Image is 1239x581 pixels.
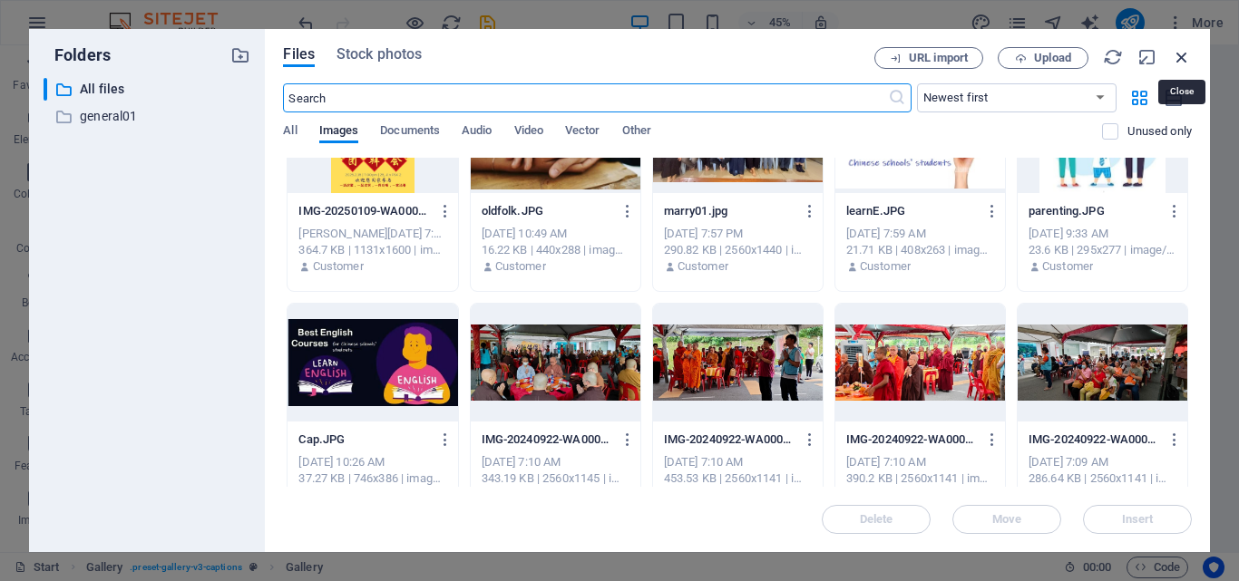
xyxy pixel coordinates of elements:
[622,120,651,145] span: Other
[482,470,629,487] div: 343.19 KB | 2560x1145 | image/jpeg
[998,47,1088,69] button: Upload
[846,242,994,258] div: 21.71 KB | 408x263 | image/jpeg
[44,105,250,128] div: general01
[298,226,446,242] div: [PERSON_NAME][DATE] 7:36 AM
[380,120,440,145] span: Documents
[514,120,543,145] span: Video
[1029,470,1176,487] div: 286.64 KB | 2560x1141 | image/jpeg
[860,258,911,275] p: Customer
[1029,431,1160,448] p: IMG-20240922-WA0009.jpg
[319,120,359,145] span: Images
[846,454,994,470] div: [DATE] 7:10 AM
[664,242,812,258] div: 290.82 KB | 2560x1440 | image/jpeg
[44,44,111,67] p: Folders
[283,120,297,145] span: All
[482,203,613,219] p: oldfolk.JPG
[80,106,218,127] p: general01
[337,44,422,65] span: Stock photos
[874,47,983,69] button: URL import
[846,431,978,448] p: IMG-20240922-WA0002.jpg
[482,431,613,448] p: IMG-20240922-WA0007.jpg
[1042,258,1093,275] p: Customer
[664,470,812,487] div: 453.53 KB | 2560x1141 | image/jpeg
[678,258,728,275] p: Customer
[298,470,446,487] div: 37.27 KB | 746x386 | image/jpeg
[495,258,546,275] p: Customer
[846,203,978,219] p: learnE.JPG
[1029,203,1160,219] p: parenting.JPG
[283,83,887,112] input: Search
[846,226,994,242] div: [DATE] 7:59 AM
[44,78,47,101] div: ​
[298,431,430,448] p: Cap.JPG
[1029,242,1176,258] div: 23.6 KB | 295x277 | image/jpeg
[462,120,492,145] span: Audio
[298,454,446,470] div: [DATE] 10:26 AM
[1029,226,1176,242] div: [DATE] 9:33 AM
[664,226,812,242] div: [DATE] 7:57 PM
[230,45,250,65] i: Create new folder
[1029,454,1176,470] div: [DATE] 7:09 AM
[846,470,994,487] div: 390.2 KB | 2560x1141 | image/jpeg
[664,203,795,219] p: marry01.jpg
[664,431,795,448] p: IMG-20240922-WA0001.jpg
[565,120,600,145] span: Vector
[1137,47,1157,67] i: Minimize
[1127,123,1192,140] p: Displays only files that are not in use on the website. Files added during this session can still...
[909,53,968,63] span: URL import
[1034,53,1071,63] span: Upload
[313,258,364,275] p: Customer
[482,454,629,470] div: [DATE] 7:10 AM
[80,79,218,100] p: All files
[482,242,629,258] div: 16.22 KB | 440x288 | image/jpeg
[283,44,315,65] span: Files
[298,242,446,258] div: 364.7 KB | 1131x1600 | image/jpeg
[482,226,629,242] div: [DATE] 10:49 AM
[664,454,812,470] div: [DATE] 7:10 AM
[298,203,430,219] p: IMG-20250109-WA0000.jpg
[1103,47,1123,67] i: Reload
